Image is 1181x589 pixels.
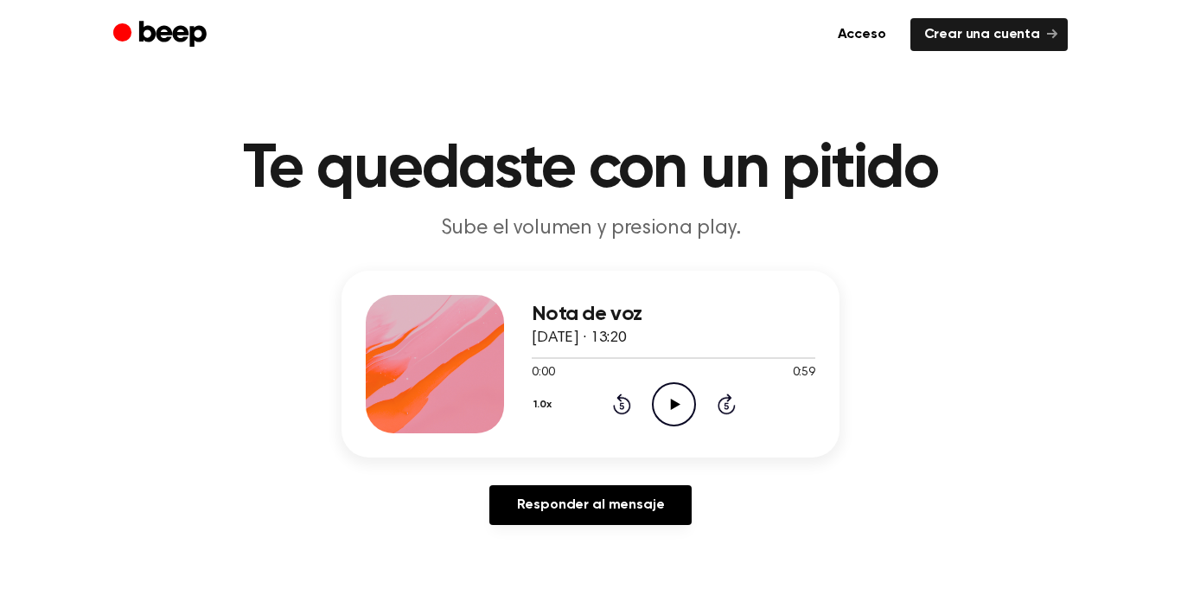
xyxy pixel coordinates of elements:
[532,367,554,379] font: 0:00
[441,218,741,239] font: Sube el volumen y presiona play.
[924,28,1040,42] font: Crear una cuenta
[838,28,886,42] font: Acceso
[532,390,559,419] button: 1.0x
[113,18,211,52] a: Bip
[517,498,665,512] font: Responder al mensaje
[824,18,900,51] a: Acceso
[532,330,627,346] font: [DATE] · 13:20
[793,367,815,379] font: 0:59
[532,304,642,324] font: Nota de voz
[910,18,1068,51] a: Crear una cuenta
[533,400,552,410] font: 1.0x
[489,485,693,525] a: Responder al mensaje
[243,138,937,201] font: Te quedaste con un pitido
